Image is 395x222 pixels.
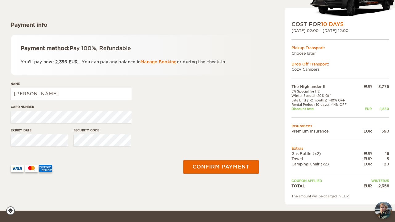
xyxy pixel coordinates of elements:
[291,157,358,162] td: Towel
[291,67,389,72] td: Cozy Campers
[358,129,372,134] div: EUR
[358,107,372,111] div: EUR
[372,107,389,111] div: -1,850
[291,84,358,89] td: The Highlander II
[6,207,19,215] a: Cookie settings
[372,129,389,134] div: 390
[358,84,372,89] div: EUR
[358,184,372,189] div: EUR
[140,60,177,65] a: Manage Booking
[55,60,67,65] span: 2,356
[291,62,389,67] div: Drop Off Transport:
[70,46,131,52] span: Pay 100%, Refundable
[183,161,259,174] button: Confirm payment
[291,89,358,94] td: 5% Special for H2
[291,103,358,107] td: Rental Period (10 days): -14% OFF
[25,165,38,172] img: mastercard
[291,98,358,103] td: Late Bird (1-2 months): -10% OFF
[21,45,249,52] div: Payment method:
[11,105,132,109] label: Card number
[372,157,389,162] div: 5
[11,128,68,133] label: Expiry date
[291,94,358,98] td: Winter Special -20% Off
[69,60,78,65] span: EUR
[21,59,249,66] p: You'll pay now: . You can pay any balance in or during the check-in.
[11,165,24,172] img: VISA
[358,162,372,167] div: EUR
[39,165,52,172] img: AMEX
[291,162,358,167] td: Camping Chair (x2)
[291,46,389,51] div: Pickup Transport:
[291,107,358,111] td: Discount total
[74,128,131,133] label: Security code
[372,84,389,89] div: 3,775
[358,179,389,183] td: WINTER25
[372,184,389,189] div: 2,356
[291,51,389,56] td: Choose later
[358,151,372,157] div: EUR
[291,21,389,28] div: COST FOR
[291,124,389,129] td: Insurances
[291,28,389,34] div: [DATE] 02:00 - [DATE] 12:00
[375,202,392,219] img: Freyja at Cozy Campers
[291,194,389,199] div: The amount will be charged in EUR
[375,202,392,219] button: chat-button
[372,151,389,157] div: 16
[11,22,259,29] div: Payment info
[372,162,389,167] div: 20
[291,129,358,134] td: Premium Insurance
[291,151,358,157] td: Gas Bottle (x2)
[291,146,389,151] td: Extras
[291,184,358,189] td: TOTAL
[321,22,344,28] span: 10 Days
[358,157,372,162] div: EUR
[11,82,132,86] label: Name
[291,179,358,183] td: Coupon applied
